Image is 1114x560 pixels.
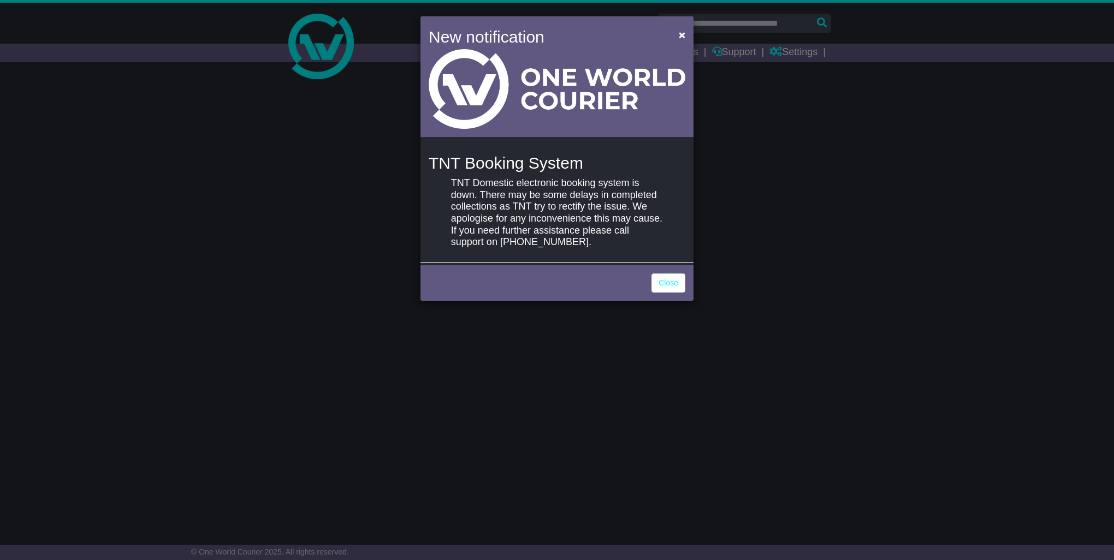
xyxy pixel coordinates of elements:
[679,28,685,41] span: ×
[651,273,685,293] a: Close
[429,49,685,129] img: Light
[429,25,663,49] h4: New notification
[673,23,691,46] button: Close
[429,154,685,172] h4: TNT Booking System
[451,177,663,248] p: TNT Domestic electronic booking system is down. There may be some delays in completed collections...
